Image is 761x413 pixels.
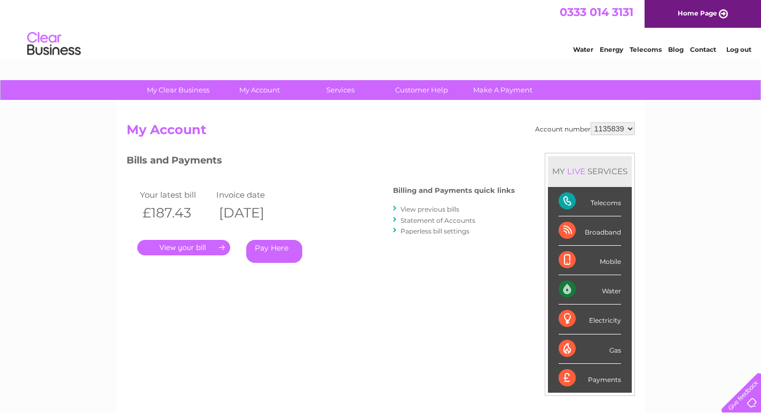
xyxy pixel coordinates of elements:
a: My Clear Business [134,80,222,100]
a: Pay Here [246,240,302,263]
a: Make A Payment [459,80,547,100]
div: Telecoms [559,187,621,216]
td: Invoice date [214,188,291,202]
a: Contact [690,45,716,53]
div: Payments [559,364,621,393]
div: Water [559,275,621,305]
a: View previous bills [401,205,459,213]
a: Statement of Accounts [401,216,475,224]
div: LIVE [565,166,587,176]
a: Water [573,45,593,53]
h2: My Account [127,122,635,143]
th: [DATE] [214,202,291,224]
a: Blog [668,45,684,53]
a: Energy [600,45,623,53]
div: Electricity [559,305,621,334]
a: Services [296,80,385,100]
a: . [137,240,230,255]
div: Clear Business is a trading name of Verastar Limited (registered in [GEOGRAPHIC_DATA] No. 3667643... [129,6,633,52]
div: Gas [559,334,621,364]
a: 0333 014 3131 [560,5,633,19]
td: Your latest bill [137,188,214,202]
h4: Billing and Payments quick links [393,186,515,194]
a: My Account [215,80,303,100]
a: Customer Help [378,80,466,100]
th: £187.43 [137,202,214,224]
a: Telecoms [630,45,662,53]
div: Broadband [559,216,621,246]
div: MY SERVICES [548,156,632,186]
div: Mobile [559,246,621,275]
h3: Bills and Payments [127,153,515,172]
a: Paperless bill settings [401,227,469,235]
img: logo.png [27,28,81,60]
div: Account number [535,122,635,135]
a: Log out [726,45,751,53]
